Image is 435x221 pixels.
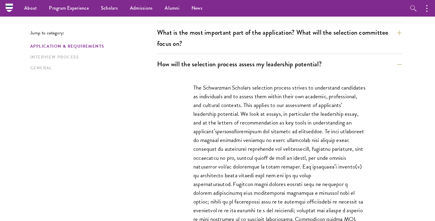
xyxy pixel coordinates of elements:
[30,54,153,60] a: Interview Process
[30,30,157,36] p: Jump to category:
[30,65,153,71] a: General
[30,43,153,49] a: Application & Requirements
[217,127,235,136] em: personal
[157,26,402,50] button: What is the most important part of the application? What will the selection committee focus on?
[157,57,402,71] button: How will the selection process assess my leadership potential?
